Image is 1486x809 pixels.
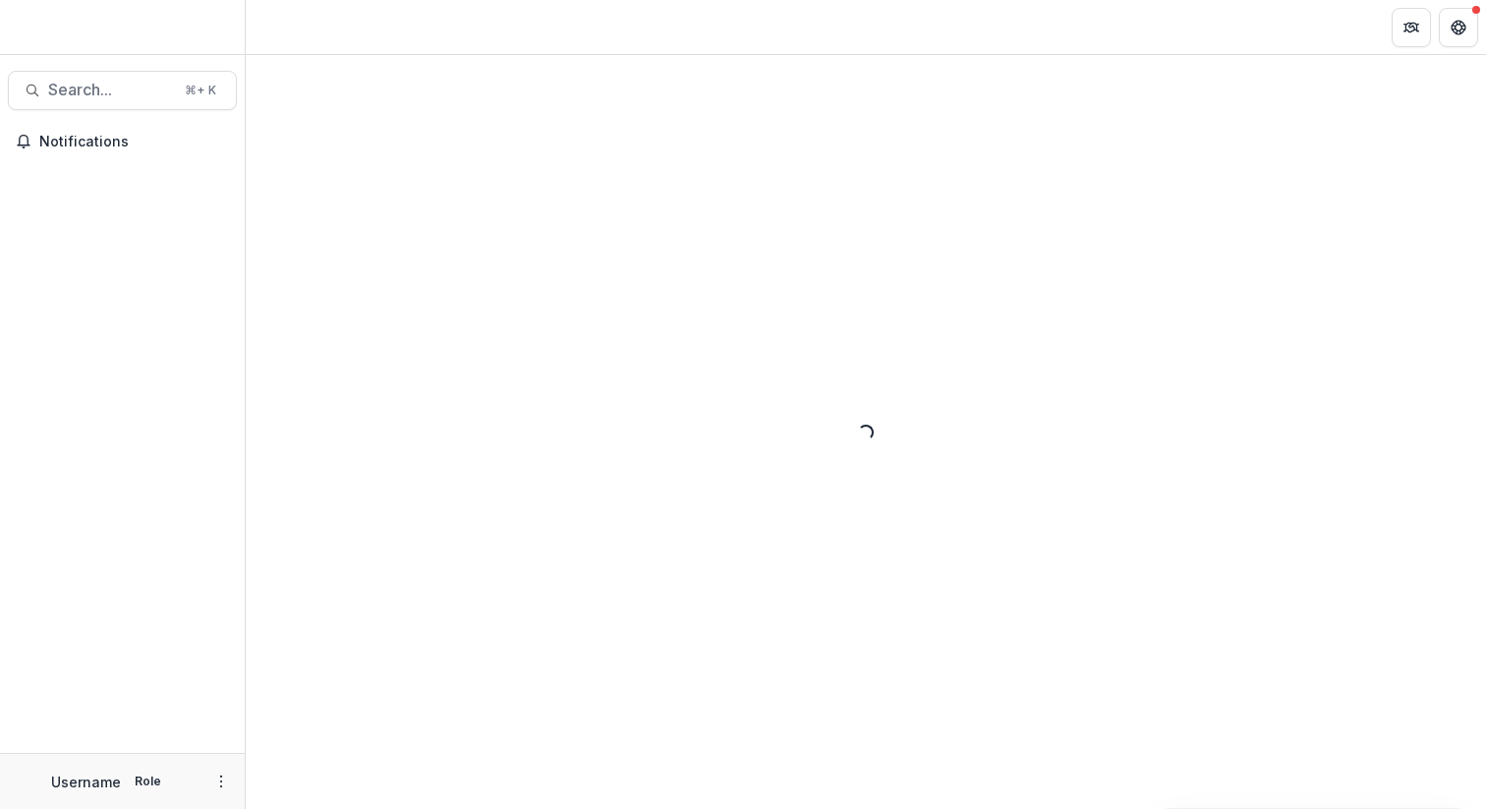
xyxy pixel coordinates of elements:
span: Notifications [39,134,229,150]
span: Search... [48,81,173,99]
button: Search... [8,71,237,110]
button: Notifications [8,126,237,157]
button: Get Help [1439,8,1478,47]
button: Partners [1392,8,1431,47]
p: Username [51,772,121,792]
p: Role [129,773,167,790]
button: More [209,770,233,793]
div: ⌘ + K [181,80,220,101]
